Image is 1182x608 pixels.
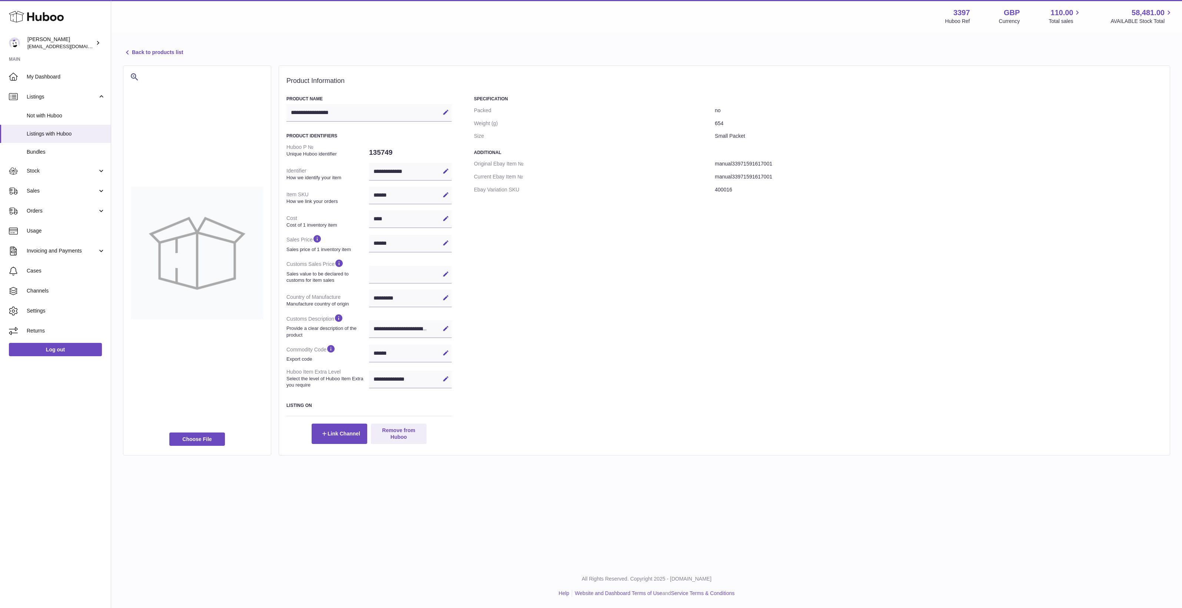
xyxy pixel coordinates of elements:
[27,148,105,156] span: Bundles
[1050,8,1073,18] span: 110.00
[575,590,662,596] a: Website and Dashboard Terms of Use
[27,112,105,119] span: Not with Huboo
[369,145,452,160] dd: 135749
[953,8,970,18] strong: 3397
[572,590,734,597] li: and
[27,36,94,50] div: [PERSON_NAME]
[286,291,369,310] dt: Country of Manufacture
[286,356,367,363] strong: Export code
[1110,8,1173,25] a: 58,481.00 AVAILABLE Stock Total
[286,375,367,388] strong: Select the level of Huboo Item Extra you require
[27,73,105,80] span: My Dashboard
[286,77,1162,85] h2: Product Information
[1049,8,1082,25] a: 110.00 Total sales
[312,424,367,444] button: Link Channel
[474,117,715,130] dt: Weight (g)
[286,310,369,341] dt: Customs Description
[286,231,369,255] dt: Sales Price
[27,207,97,214] span: Orders
[474,104,715,117] dt: Packed
[9,37,20,49] img: internalAdmin-3397@internal.huboo.com
[27,287,105,294] span: Channels
[27,247,97,254] span: Invoicing and Payments
[474,157,715,170] dt: Original Ebay Item №
[27,327,105,334] span: Returns
[286,246,367,253] strong: Sales price of 1 inventory item
[286,141,369,160] dt: Huboo P №
[715,117,1162,130] dd: 654
[474,130,715,143] dt: Size
[1110,18,1173,25] span: AVAILABLE Stock Total
[559,590,570,596] a: Help
[27,93,97,100] span: Listings
[474,150,1162,156] h3: Additional
[1049,18,1082,25] span: Total sales
[27,307,105,314] span: Settings
[286,133,452,139] h3: Product Identifiers
[286,174,367,181] strong: How we identify your item
[286,198,367,205] strong: How we link your orders
[474,170,715,183] dt: Current Ebay Item №
[286,365,369,391] dt: Huboo Item Extra Level
[27,227,105,234] span: Usage
[27,43,109,49] span: [EMAIL_ADDRESS][DOMAIN_NAME]
[286,341,369,365] dt: Commodity Code
[715,170,1162,183] dd: manual33971591617001
[371,424,426,444] button: Remove from Huboo
[286,271,367,284] strong: Sales value to be declared to customs for item sales
[286,96,452,102] h3: Product Name
[123,48,183,57] a: Back to products list
[715,130,1162,143] dd: Small Packet
[474,96,1162,102] h3: Specification
[169,432,225,446] span: Choose File
[715,104,1162,117] dd: no
[117,575,1176,582] p: All Rights Reserved. Copyright 2025 - [DOMAIN_NAME]
[286,255,369,286] dt: Customs Sales Price
[999,18,1020,25] div: Currency
[1132,8,1165,18] span: 58,481.00
[286,301,367,307] strong: Manufacture country of origin
[9,343,102,356] a: Log out
[286,325,367,338] strong: Provide a clear description of the product
[286,151,367,157] strong: Unique Huboo identifier
[27,130,105,137] span: Listings with Huboo
[131,187,263,319] img: no-photo-large.jpg
[286,212,369,231] dt: Cost
[27,167,97,174] span: Stock
[286,222,367,228] strong: Cost of 1 inventory item
[715,183,1162,196] dd: 400016
[27,187,97,194] span: Sales
[1004,8,1020,18] strong: GBP
[286,188,369,207] dt: Item SKU
[27,267,105,274] span: Cases
[474,183,715,196] dt: Ebay Variation SKU
[945,18,970,25] div: Huboo Ref
[715,157,1162,170] dd: manual33971591617001
[286,164,369,184] dt: Identifier
[286,402,452,408] h3: Listing On
[671,590,735,596] a: Service Terms & Conditions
